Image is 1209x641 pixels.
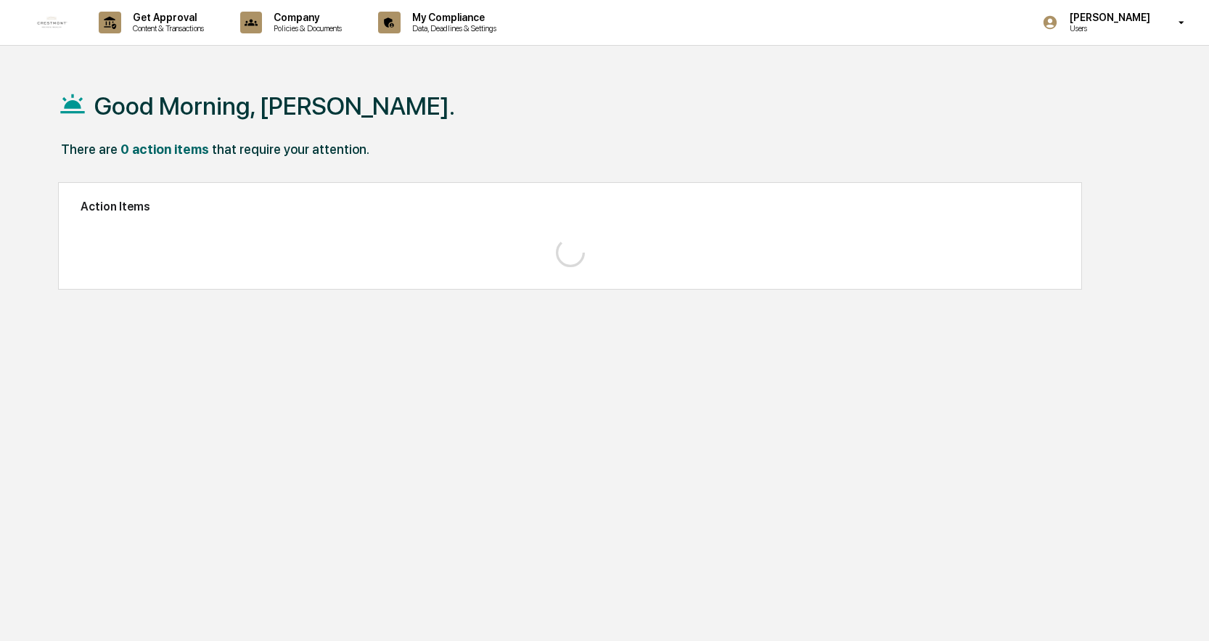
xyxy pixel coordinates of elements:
div: 0 action items [120,142,209,157]
p: Data, Deadlines & Settings [401,23,504,33]
p: Policies & Documents [262,23,349,33]
h2: Action Items [81,200,1060,213]
div: There are [61,142,118,157]
p: Users [1058,23,1157,33]
p: Content & Transactions [121,23,211,33]
div: that require your attention. [212,142,369,157]
h1: Good Morning, [PERSON_NAME]. [94,91,455,121]
p: My Compliance [401,12,504,23]
p: Get Approval [121,12,211,23]
p: [PERSON_NAME] [1058,12,1157,23]
img: logo [35,5,70,40]
p: Company [262,12,349,23]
